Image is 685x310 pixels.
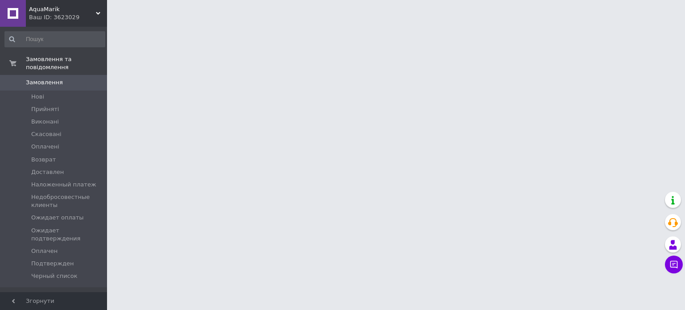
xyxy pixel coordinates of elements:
span: Прийняті [31,105,59,113]
button: Чат з покупцем [665,256,683,273]
span: Замовлення [26,79,63,87]
span: Недобросовестные клиенты [31,193,104,209]
span: Возврат [31,156,56,164]
span: Оплачені [31,143,59,151]
span: Виконані [31,118,59,126]
span: Наложенный платеж [31,181,96,189]
span: Повідомлення [26,291,69,299]
span: Нові [31,93,44,101]
span: Доставлен [31,168,64,176]
span: Скасовані [31,130,62,138]
span: Черный список [31,272,78,280]
span: AquaMarik [29,5,96,13]
span: Ожидает подтверждения [31,227,104,243]
span: Замовлення та повідомлення [26,55,107,71]
span: Оплачен [31,247,58,255]
input: Пошук [4,31,105,47]
span: Подтвержден [31,260,74,268]
div: Ваш ID: 3623029 [29,13,107,21]
span: Ожидает оплаты [31,214,84,222]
